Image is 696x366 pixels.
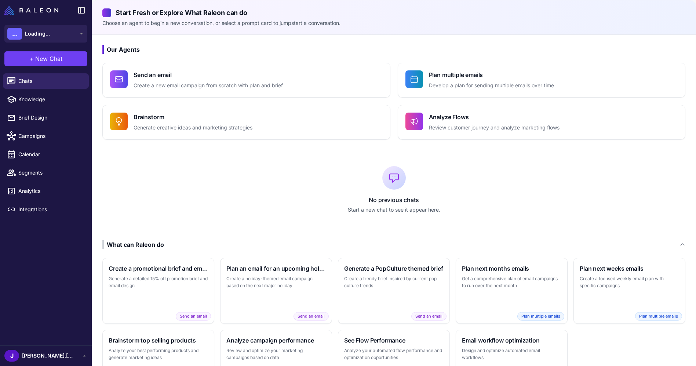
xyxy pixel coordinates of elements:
a: Brief Design [3,110,89,125]
p: Get a comprehensive plan of email campaigns to run over the next month [462,275,561,289]
span: Calendar [18,150,83,158]
h3: Our Agents [102,45,685,54]
h4: Send an email [134,70,283,79]
div: What can Raleon do [102,240,164,249]
p: Analyze your automated flow performance and optimization opportunities [344,347,444,361]
button: +New Chat [4,51,87,66]
button: Generate a PopCulture themed briefCreate a trendy brief inspired by current pop culture trendsSen... [338,258,450,324]
span: Knowledge [18,95,83,103]
h3: Create a promotional brief and email [109,264,208,273]
a: Raleon Logo [4,6,61,15]
p: Generate a detailed 15% off promotion brief and email design [109,275,208,289]
h3: Analyze campaign performance [226,336,326,345]
span: Send an email [411,312,447,321]
p: Develop a plan for sending multiple emails over time [429,81,554,90]
span: [PERSON_NAME].[PERSON_NAME] [22,352,73,360]
span: Loading... [25,30,50,38]
span: Plan multiple emails [635,312,682,321]
p: No previous chats [102,195,685,204]
span: + [30,54,34,63]
button: Analyze FlowsReview customer journey and analyze marketing flows [398,105,686,140]
p: Start a new chat to see it appear here. [102,206,685,214]
p: Create a focused weekly email plan with specific campaigns [580,275,679,289]
button: Plan next weeks emailsCreate a focused weekly email plan with specific campaignsPlan multiple emails [573,258,685,324]
span: Chats [18,77,83,85]
p: Review customer journey and analyze marketing flows [429,124,560,132]
a: Chats [3,73,89,89]
a: Campaigns [3,128,89,144]
a: Analytics [3,183,89,199]
h3: Plan next months emails [462,264,561,273]
button: Plan next months emailsGet a comprehensive plan of email campaigns to run over the next monthPlan... [456,258,568,324]
h3: Generate a PopCulture themed brief [344,264,444,273]
h3: Brainstorm top selling products [109,336,208,345]
h3: Plan an email for an upcoming holiday [226,264,326,273]
h3: Email workflow optimization [462,336,561,345]
h3: Plan next weeks emails [580,264,679,273]
button: Send an emailCreate a new email campaign from scratch with plan and brief [102,63,390,98]
button: Create a promotional brief and emailGenerate a detailed 15% off promotion brief and email designS... [102,258,214,324]
p: Create a new email campaign from scratch with plan and brief [134,81,283,90]
p: Choose an agent to begin a new conversation, or select a prompt card to jumpstart a conversation. [102,19,685,27]
span: Brief Design [18,114,83,122]
img: Raleon Logo [4,6,58,15]
h4: Analyze Flows [429,113,560,121]
a: Segments [3,165,89,180]
button: Plan an email for an upcoming holidayCreate a holiday-themed email campaign based on the next maj... [220,258,332,324]
span: Plan multiple emails [517,312,564,321]
div: ... [7,28,22,40]
button: ...Loading... [4,25,87,43]
span: Send an email [294,312,329,321]
button: Plan multiple emailsDevelop a plan for sending multiple emails over time [398,63,686,98]
h3: See Flow Performance [344,336,444,345]
p: Design and optimize automated email workflows [462,347,561,361]
span: New Chat [35,54,62,63]
a: Calendar [3,147,89,162]
span: Send an email [176,312,211,321]
a: Integrations [3,202,89,217]
h4: Brainstorm [134,113,252,121]
p: Review and optimize your marketing campaigns based on data [226,347,326,361]
span: Segments [18,169,83,177]
button: BrainstormGenerate creative ideas and marketing strategies [102,105,390,140]
h4: Plan multiple emails [429,70,554,79]
p: Generate creative ideas and marketing strategies [134,124,252,132]
span: Integrations [18,205,83,213]
span: Campaigns [18,132,83,140]
p: Create a holiday-themed email campaign based on the next major holiday [226,275,326,289]
a: Knowledge [3,92,89,107]
h2: Start Fresh or Explore What Raleon can do [102,8,685,18]
p: Analyze your best performing products and generate marketing ideas [109,347,208,361]
p: Create a trendy brief inspired by current pop culture trends [344,275,444,289]
span: Analytics [18,187,83,195]
div: J [4,350,19,362]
